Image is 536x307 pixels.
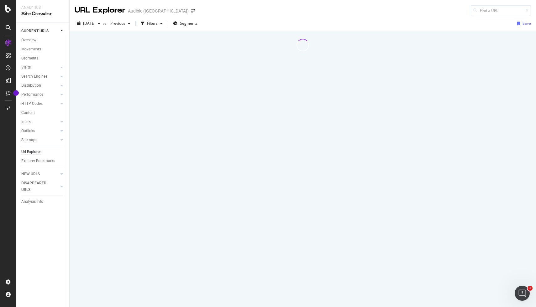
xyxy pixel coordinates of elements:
[471,5,531,16] input: Find a URL
[21,149,65,155] a: Url Explorer
[515,286,530,301] iframe: Intercom live chat
[21,158,65,164] a: Explorer Bookmarks
[21,100,43,107] div: HTTP Codes
[21,28,49,34] div: CURRENT URLS
[191,9,195,13] div: arrow-right-arrow-left
[21,171,40,177] div: NEW URLS
[21,64,31,71] div: Visits
[21,91,59,98] a: Performance
[21,180,59,193] a: DISAPPEARED URLS
[21,55,65,62] a: Segments
[21,37,65,43] a: Overview
[21,198,65,205] a: Analysis Info
[21,119,32,125] div: Inlinks
[21,28,59,34] a: CURRENT URLS
[21,46,65,53] a: Movements
[138,18,165,28] button: Filters
[21,64,59,71] a: Visits
[75,18,103,28] button: [DATE]
[21,110,65,116] a: Content
[21,198,43,205] div: Analysis Info
[21,119,59,125] a: Inlinks
[21,55,38,62] div: Segments
[21,91,43,98] div: Performance
[108,21,125,26] span: Previous
[147,21,158,26] div: Filters
[21,37,36,43] div: Overview
[21,137,59,143] a: Sitemaps
[21,128,59,134] a: Outlinks
[21,137,37,143] div: Sitemaps
[13,90,19,96] div: Tooltip anchor
[21,180,53,193] div: DISAPPEARED URLS
[523,21,531,26] div: Save
[21,46,41,53] div: Movements
[21,158,55,164] div: Explorer Bookmarks
[83,21,95,26] span: 2025 Aug. 15th
[528,286,533,291] span: 1
[171,18,200,28] button: Segments
[21,73,59,80] a: Search Engines
[21,149,41,155] div: Url Explorer
[21,110,35,116] div: Content
[21,82,59,89] a: Distribution
[21,100,59,107] a: HTTP Codes
[21,73,47,80] div: Search Engines
[21,10,64,18] div: SiteCrawler
[103,21,108,26] span: vs
[21,82,41,89] div: Distribution
[21,171,59,177] a: NEW URLS
[21,128,35,134] div: Outlinks
[515,18,531,28] button: Save
[75,5,125,16] div: URL Explorer
[108,18,133,28] button: Previous
[180,21,197,26] span: Segments
[21,5,64,10] div: Analytics
[128,8,189,14] div: Audible ([GEOGRAPHIC_DATA])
